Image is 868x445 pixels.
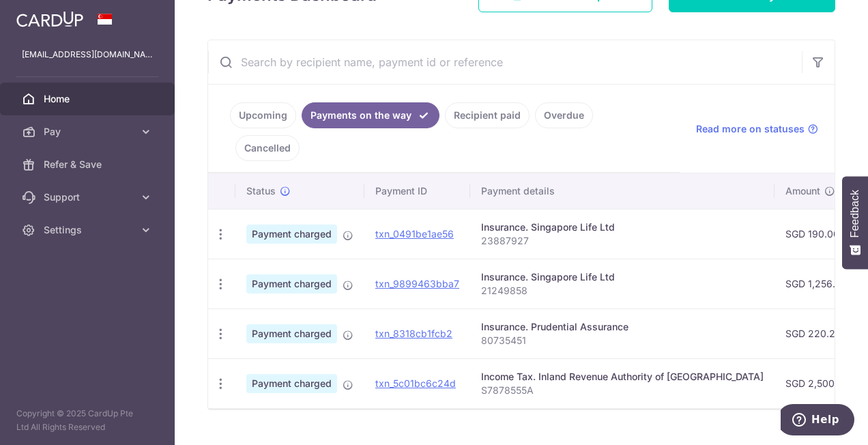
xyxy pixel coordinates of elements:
[781,404,854,438] iframe: Opens a widget where you can find more information
[246,184,276,198] span: Status
[375,278,459,289] a: txn_9899463bba7
[16,11,83,27] img: CardUp
[775,358,860,408] td: SGD 2,500.00
[44,223,134,237] span: Settings
[246,274,337,293] span: Payment charged
[535,102,593,128] a: Overdue
[849,190,861,238] span: Feedback
[481,370,764,384] div: Income Tax. Inland Revenue Authority of [GEOGRAPHIC_DATA]
[375,328,452,339] a: txn_8318cb1fcb2
[481,220,764,234] div: Insurance. Singapore Life Ltd
[22,48,153,61] p: [EMAIL_ADDRESS][DOMAIN_NAME]
[481,320,764,334] div: Insurance. Prudential Assurance
[44,92,134,106] span: Home
[44,190,134,204] span: Support
[481,234,764,248] p: 23887927
[775,209,860,259] td: SGD 190.00
[696,122,805,136] span: Read more on statuses
[44,125,134,139] span: Pay
[246,324,337,343] span: Payment charged
[785,184,820,198] span: Amount
[375,377,456,389] a: txn_5c01bc6c24d
[246,225,337,244] span: Payment charged
[445,102,530,128] a: Recipient paid
[775,259,860,308] td: SGD 1,256.25
[481,270,764,284] div: Insurance. Singapore Life Ltd
[44,158,134,171] span: Refer & Save
[235,135,300,161] a: Cancelled
[696,122,818,136] a: Read more on statuses
[775,308,860,358] td: SGD 220.20
[375,228,454,240] a: txn_0491be1ae56
[481,384,764,397] p: S7878555A
[481,284,764,298] p: 21249858
[481,334,764,347] p: 80735451
[842,176,868,269] button: Feedback - Show survey
[302,102,439,128] a: Payments on the way
[246,374,337,393] span: Payment charged
[364,173,470,209] th: Payment ID
[230,102,296,128] a: Upcoming
[208,40,802,84] input: Search by recipient name, payment id or reference
[470,173,775,209] th: Payment details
